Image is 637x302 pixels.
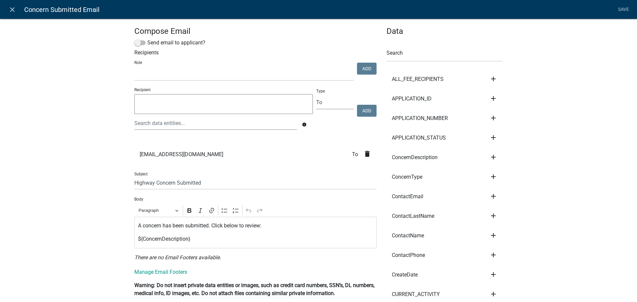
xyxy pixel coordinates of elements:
i: add [489,75,497,83]
a: Save [615,3,632,16]
span: ConcernType [392,174,422,180]
span: CreateDate [392,272,418,277]
i: add [489,114,497,122]
i: add [489,231,497,239]
label: Role [134,61,142,65]
i: add [489,173,497,181]
div: Editor editing area: main. Press Alt+0 for help. [134,217,377,248]
span: To [352,152,363,157]
span: APPLICATION_NUMBER [392,116,448,121]
h4: Data [387,27,503,36]
span: [EMAIL_ADDRESS][DOMAIN_NAME] [140,152,223,157]
span: ContactPhone [392,253,425,258]
i: add [489,290,497,298]
input: Search data entities... [134,116,297,130]
p: Warning: Do not insert private data entities or images, such as credit card numbers, SSN’s, DL nu... [134,281,377,297]
i: add [489,94,497,102]
button: Paragraph, Heading [136,205,181,215]
span: APPLICATION_STATUS [392,135,446,141]
span: ALL_FEE_RECIPIENTS [392,77,444,82]
span: CURRENT_ACTIVITY [392,292,440,297]
span: Concern Submitted Email [24,3,100,16]
label: Send email to applicant? [134,39,205,47]
span: ContactEmail [392,194,423,199]
button: Add [357,105,377,117]
span: ConcernDescription [392,155,438,160]
span: APPLICATION_ID [392,96,432,101]
i: info [302,122,307,127]
i: close [8,6,16,14]
p: A concern has been submitted. Click below to review: [138,222,373,230]
p: Recipient [134,87,313,93]
i: add [489,212,497,220]
button: Add [357,63,377,75]
i: add [489,251,497,259]
span: ContactLastName [392,213,434,219]
h6: Recipients [134,49,377,56]
i: add [489,271,497,278]
span: ContactName [392,233,424,238]
i: delete [363,150,371,158]
span: Paragraph [139,207,173,214]
p: ${ConcernDescription} [138,235,373,243]
label: Body [134,197,143,201]
i: There are no Email Footers available. [134,254,221,261]
label: Type [316,89,325,93]
div: Editor toolbar [134,204,377,216]
i: add [489,192,497,200]
h4: Compose Email [134,27,377,36]
a: Manage Email Footers [134,269,187,275]
i: add [489,134,497,142]
i: add [489,153,497,161]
